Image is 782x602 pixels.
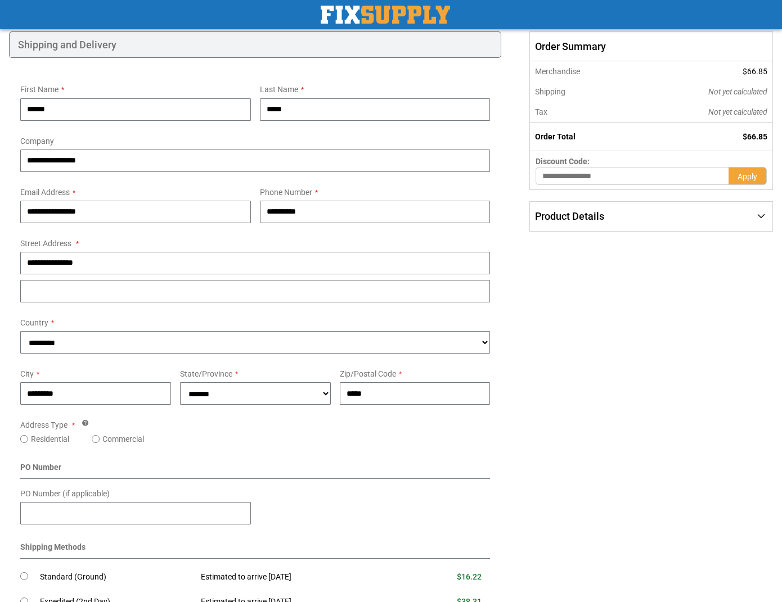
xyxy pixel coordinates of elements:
[20,420,68,429] span: Address Type
[729,167,767,185] button: Apply
[260,188,312,197] span: Phone Number
[20,369,34,378] span: City
[529,31,773,62] span: Order Summary
[708,107,767,116] span: Not yet calculated
[20,85,59,94] span: First Name
[20,489,110,498] span: PO Number (if applicable)
[738,172,757,181] span: Apply
[321,6,450,24] a: store logo
[535,132,576,141] strong: Order Total
[535,87,565,96] span: Shipping
[20,541,490,559] div: Shipping Methods
[31,433,69,445] label: Residential
[20,188,70,197] span: Email Address
[321,6,450,24] img: Fix Industrial Supply
[457,572,482,581] span: $16.22
[530,102,638,123] th: Tax
[530,61,638,82] th: Merchandise
[708,87,767,96] span: Not yet calculated
[536,157,590,166] span: Discount Code:
[180,369,232,378] span: State/Province
[743,132,767,141] span: $66.85
[20,318,48,327] span: Country
[340,369,396,378] span: Zip/Postal Code
[535,210,604,222] span: Product Details
[20,461,490,479] div: PO Number
[743,67,767,76] span: $66.85
[20,239,71,248] span: Street Address
[192,564,401,590] td: Estimated to arrive [DATE]
[9,31,501,58] div: Shipping and Delivery
[40,564,192,590] td: Standard (Ground)
[260,85,298,94] span: Last Name
[20,137,54,146] span: Company
[102,433,144,445] label: Commercial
